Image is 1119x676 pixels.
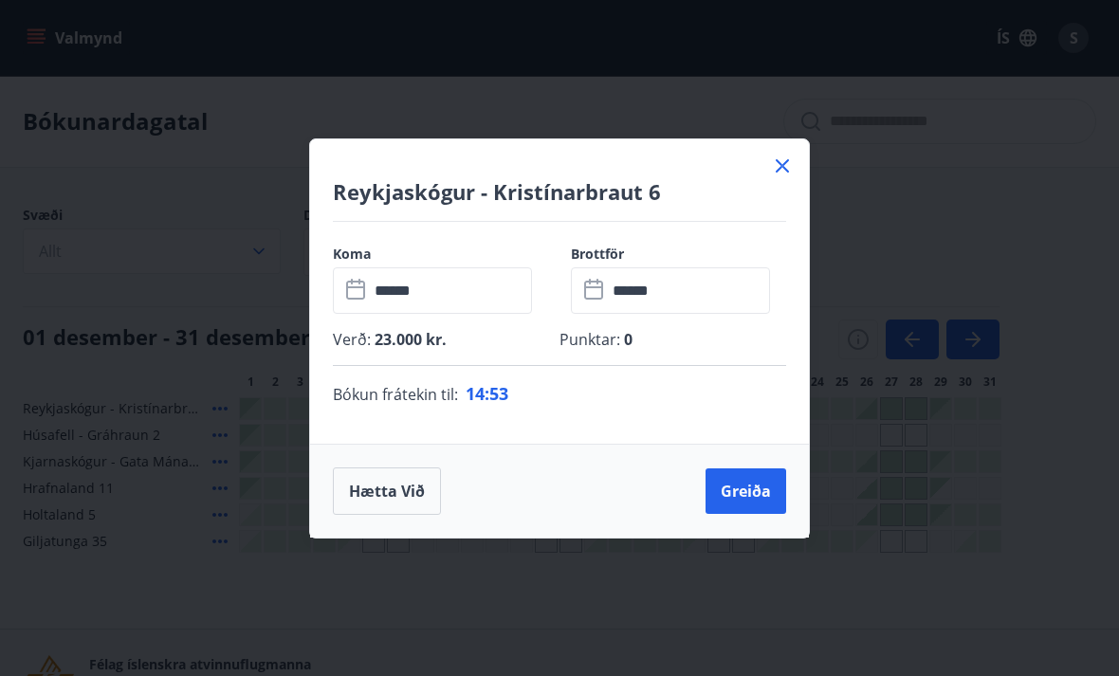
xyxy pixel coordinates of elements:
[333,329,559,350] p: Verð :
[489,382,508,405] span: 53
[559,329,786,350] p: Punktar :
[571,245,786,264] label: Brottför
[333,245,548,264] label: Koma
[620,329,633,350] span: 0
[706,468,786,514] button: Greiða
[371,329,447,350] span: 23.000 kr.
[466,382,489,405] span: 14 :
[333,467,441,515] button: Hætta við
[333,177,786,206] h4: Reykjaskógur - Kristínarbraut 6
[333,383,458,406] span: Bókun frátekin til :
